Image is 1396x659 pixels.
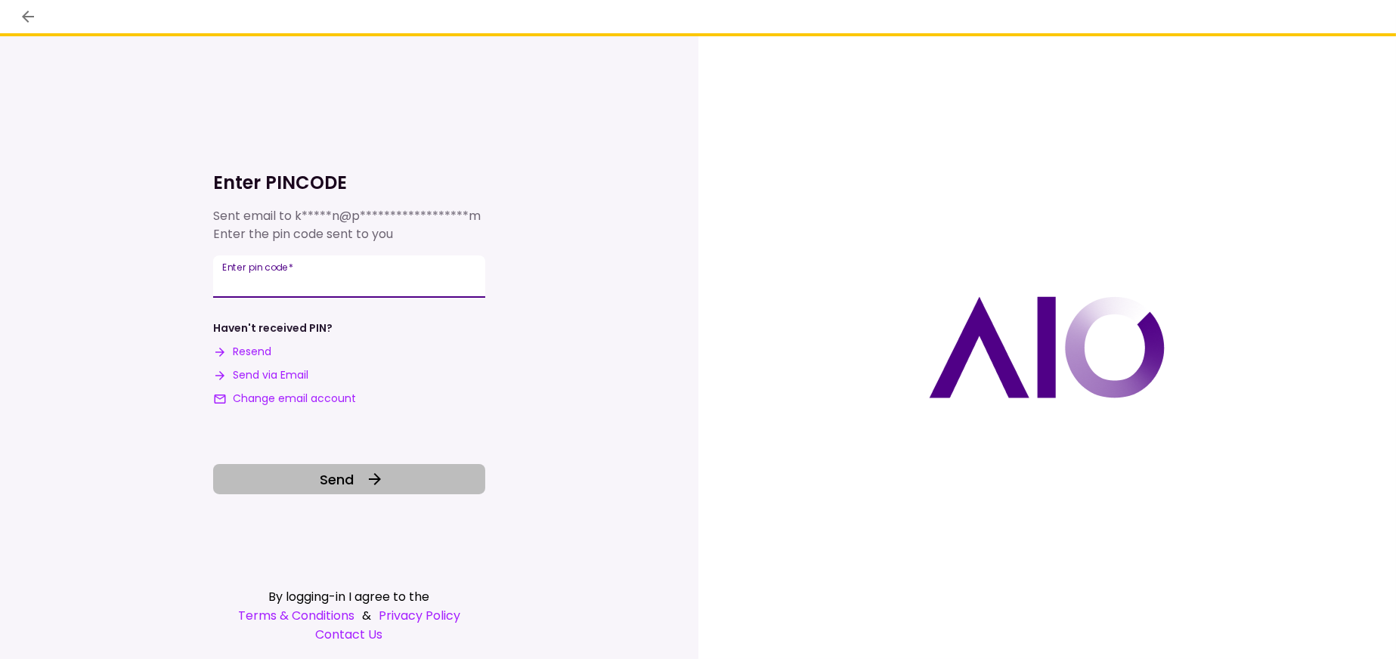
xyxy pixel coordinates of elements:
button: back [15,4,41,29]
button: Resend [213,344,271,360]
a: Terms & Conditions [238,606,354,625]
a: Privacy Policy [379,606,460,625]
span: Send [320,469,354,490]
h1: Enter PINCODE [213,171,485,195]
button: Send [213,464,485,494]
button: Change email account [213,391,356,407]
img: AIO logo [929,296,1165,398]
a: Contact Us [213,625,485,644]
div: Haven't received PIN? [213,320,333,336]
div: & [213,606,485,625]
label: Enter pin code [222,261,294,274]
button: Send via Email [213,367,308,383]
div: By logging-in I agree to the [213,587,485,606]
div: Sent email to Enter the pin code sent to you [213,207,485,243]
